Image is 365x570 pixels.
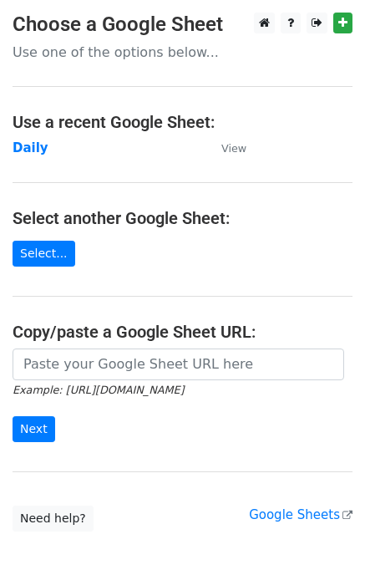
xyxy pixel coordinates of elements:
p: Use one of the options below... [13,43,352,61]
a: Select... [13,241,75,267]
h4: Use a recent Google Sheet: [13,112,352,132]
h4: Copy/paste a Google Sheet URL: [13,322,352,342]
a: Google Sheets [249,507,352,522]
a: Need help? [13,506,94,532]
input: Paste your Google Sheet URL here [13,349,344,380]
a: View [205,140,246,155]
small: Example: [URL][DOMAIN_NAME] [13,384,184,396]
h3: Choose a Google Sheet [13,13,352,37]
input: Next [13,416,55,442]
small: View [221,142,246,155]
h4: Select another Google Sheet: [13,208,352,228]
a: Daily [13,140,48,155]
